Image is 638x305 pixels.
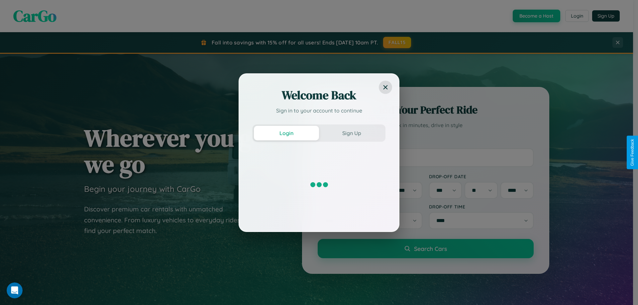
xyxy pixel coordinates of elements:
button: Sign Up [319,126,384,140]
p: Sign in to your account to continue [253,107,385,114]
iframe: Intercom live chat [7,282,23,298]
h2: Welcome Back [253,87,385,103]
div: Give Feedback [630,139,635,166]
button: Login [254,126,319,140]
